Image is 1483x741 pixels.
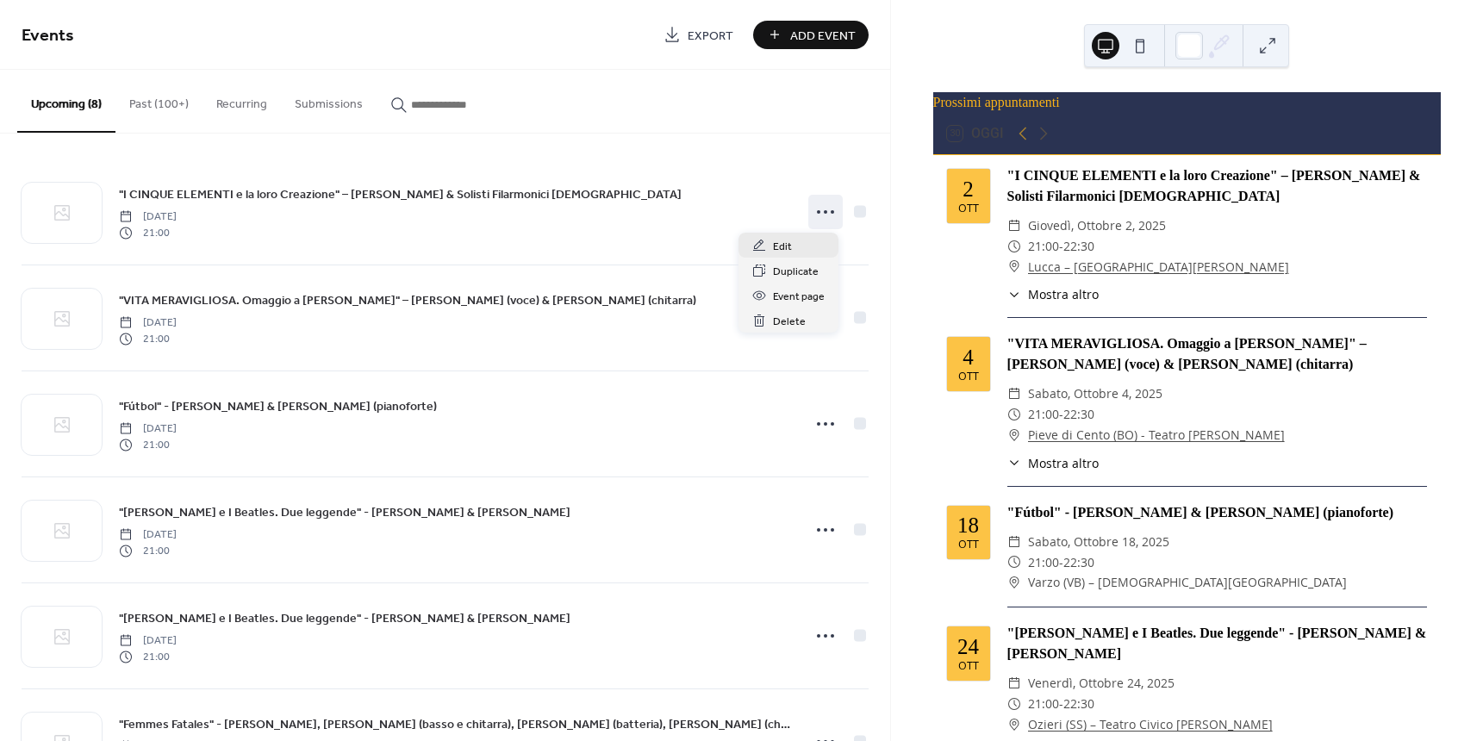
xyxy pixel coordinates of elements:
[963,346,974,368] div: 4
[1007,257,1021,277] div: ​
[17,70,115,133] button: Upcoming (8)
[1028,215,1166,236] span: giovedì, ottobre 2, 2025
[1007,532,1021,552] div: ​
[119,714,790,734] a: "Femmes Fatales" - [PERSON_NAME], [PERSON_NAME] (basso e chitarra), [PERSON_NAME] (batteria), [PE...
[773,288,825,306] span: Event page
[963,178,974,200] div: 2
[1028,552,1059,573] span: 21:00
[1007,236,1021,257] div: ​
[957,514,979,536] div: 18
[1007,623,1427,664] div: "[PERSON_NAME] e I Beatles. Due leggende" - [PERSON_NAME] & [PERSON_NAME]
[1063,404,1094,425] span: 22:30
[1063,552,1094,573] span: 22:30
[119,186,682,204] span: "I CINQUE ELEMENTI e la loro Creazione" – [PERSON_NAME] & Solisti Filarmonici [DEMOGRAPHIC_DATA]
[1028,285,1099,303] span: Mostra altro
[119,396,437,416] a: "Fútbol" - [PERSON_NAME] & [PERSON_NAME] (pianoforte)
[1007,165,1427,207] div: "I CINQUE ELEMENTI e la loro Creazione" – [PERSON_NAME] & Solisti Filarmonici [DEMOGRAPHIC_DATA]
[119,292,696,310] span: "VITA MERAVIGLIOSA. Omaggio a [PERSON_NAME]" – [PERSON_NAME] (voce) & [PERSON_NAME] (chitarra)
[1028,404,1059,425] span: 21:00
[790,27,856,45] span: Add Event
[773,238,792,256] span: Edit
[1007,694,1021,714] div: ​
[119,421,177,437] span: [DATE]
[1059,552,1063,573] span: -
[933,92,1441,113] div: Prossimi appuntamenti
[1007,333,1427,375] div: "VITA MERAVIGLIOSA. Omaggio a [PERSON_NAME]" – [PERSON_NAME] (voce) & [PERSON_NAME] (chitarra)
[1028,673,1175,694] span: venerdì, ottobre 24, 2025
[1007,552,1021,573] div: ​
[957,636,979,657] div: 24
[1007,285,1021,303] div: ​
[1007,714,1021,735] div: ​
[119,290,696,310] a: "VITA MERAVIGLIOSA. Omaggio a [PERSON_NAME]" – [PERSON_NAME] (voce) & [PERSON_NAME] (chitarra)
[119,209,177,225] span: [DATE]
[1007,454,1021,472] div: ​
[1007,383,1021,404] div: ​
[1028,694,1059,714] span: 21:00
[1063,236,1094,257] span: 22:30
[1063,694,1094,714] span: 22:30
[1028,714,1273,735] a: Ozieri (SS) – Teatro Civico [PERSON_NAME]
[651,21,746,49] a: Export
[1028,425,1285,445] a: Pieve di Cento (BO) - Teatro [PERSON_NAME]
[119,502,570,522] a: "[PERSON_NAME] e I Beatles. Due leggende" - [PERSON_NAME] & [PERSON_NAME]
[958,661,979,672] div: ott
[958,203,979,215] div: ott
[119,331,177,346] span: 21:00
[753,21,869,49] button: Add Event
[119,225,177,240] span: 21:00
[1028,572,1347,593] span: Varzo (VB) – [DEMOGRAPHIC_DATA][GEOGRAPHIC_DATA]
[203,70,281,131] button: Recurring
[773,313,806,331] span: Delete
[1007,215,1021,236] div: ​
[958,539,979,551] div: ott
[1007,673,1021,694] div: ​
[773,263,819,281] span: Duplicate
[119,608,570,628] a: "[PERSON_NAME] e I Beatles. Due leggende" - [PERSON_NAME] & [PERSON_NAME]
[1007,502,1427,523] div: "Fútbol" - [PERSON_NAME] & [PERSON_NAME] (pianoforte)
[22,19,74,53] span: Events
[119,543,177,558] span: 21:00
[119,716,790,734] span: "Femmes Fatales" - [PERSON_NAME], [PERSON_NAME] (basso e chitarra), [PERSON_NAME] (batteria), [PE...
[1059,694,1063,714] span: -
[1007,454,1099,472] button: ​Mostra altro
[119,610,570,628] span: "[PERSON_NAME] e I Beatles. Due leggende" - [PERSON_NAME] & [PERSON_NAME]
[1007,404,1021,425] div: ​
[688,27,733,45] span: Export
[119,504,570,522] span: "[PERSON_NAME] e I Beatles. Due leggende" - [PERSON_NAME] & [PERSON_NAME]
[119,633,177,649] span: [DATE]
[1028,454,1099,472] span: Mostra altro
[119,527,177,543] span: [DATE]
[281,70,377,131] button: Submissions
[1028,257,1289,277] a: Lucca – [GEOGRAPHIC_DATA][PERSON_NAME]
[1007,572,1021,593] div: ​
[115,70,203,131] button: Past (100+)
[119,398,437,416] span: "Fútbol" - [PERSON_NAME] & [PERSON_NAME] (pianoforte)
[1007,425,1021,445] div: ​
[119,437,177,452] span: 21:00
[1028,532,1169,552] span: sabato, ottobre 18, 2025
[1059,236,1063,257] span: -
[119,315,177,331] span: [DATE]
[119,649,177,664] span: 21:00
[1028,236,1059,257] span: 21:00
[1007,285,1099,303] button: ​Mostra altro
[958,371,979,383] div: ott
[119,184,682,204] a: "I CINQUE ELEMENTI e la loro Creazione" – [PERSON_NAME] & Solisti Filarmonici [DEMOGRAPHIC_DATA]
[1059,404,1063,425] span: -
[1028,383,1162,404] span: sabato, ottobre 4, 2025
